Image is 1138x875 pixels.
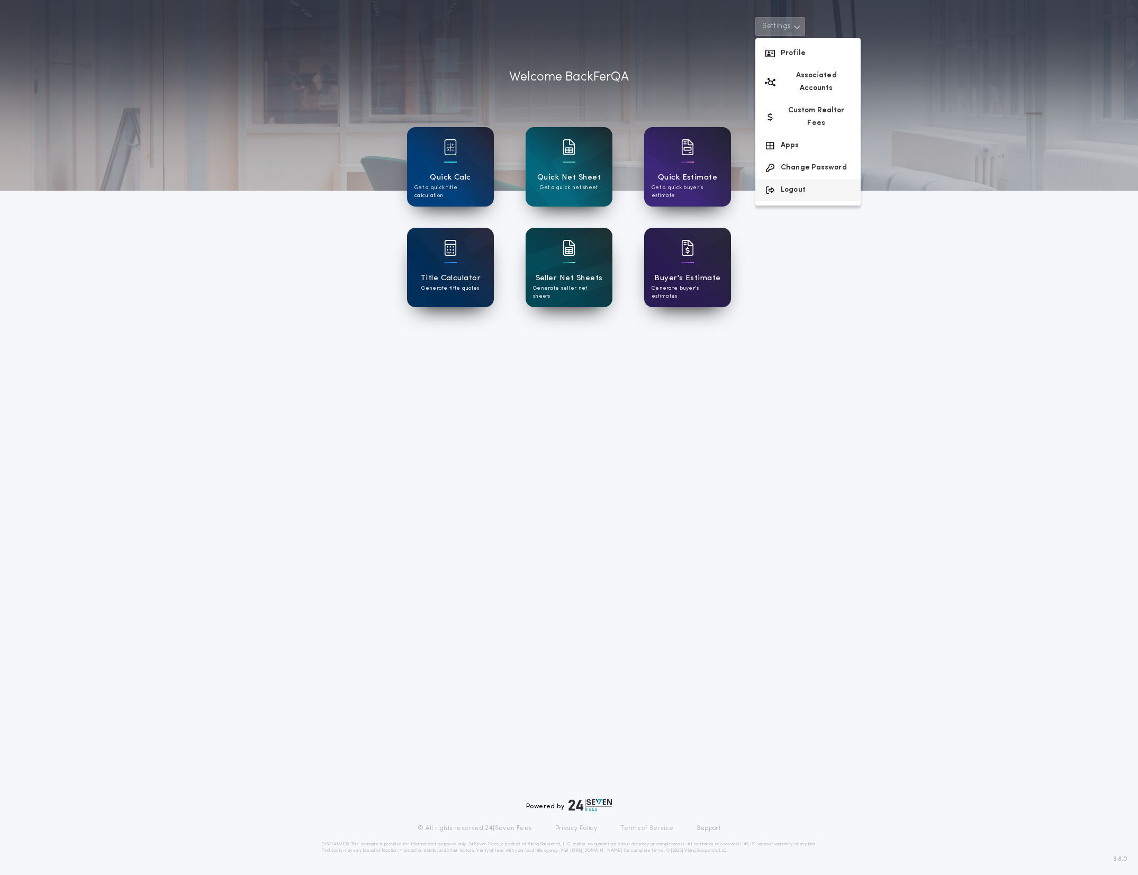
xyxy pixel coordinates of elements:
[526,127,612,207] a: card iconQuick Net SheetGet a quick net sheet
[644,127,731,207] a: card iconQuick EstimateGet a quick buyer's estimate
[420,272,481,284] h1: Title Calculator
[697,824,720,833] a: Support
[1113,854,1127,864] span: 3.8.0
[563,139,575,155] img: card icon
[755,42,861,65] button: Profile
[644,228,731,307] a: card iconBuyer's EstimateGenerate buyer's estimates
[444,240,457,256] img: card icon
[555,824,598,833] a: Privacy Policy
[755,100,861,135] button: Custom Realtor Fees
[533,284,605,300] p: Generate seller net sheets
[321,841,817,854] p: DISCLAIMER: This estimate is provided for informational purposes only. 24|Seven Fees, a product o...
[755,157,861,179] button: Change Password
[755,17,805,36] button: Settings
[526,799,612,811] div: Powered by
[652,284,724,300] p: Generate buyer's estimates
[537,172,601,184] h1: Quick Net Sheet
[407,228,494,307] a: card iconTitle CalculatorGenerate title quotes
[654,272,720,284] h1: Buyer's Estimate
[421,284,479,292] p: Generate title quotes
[658,172,718,184] h1: Quick Estimate
[418,824,532,833] p: © All rights reserved. 24|Seven Fees
[681,240,694,256] img: card icon
[430,172,471,184] h1: Quick Calc
[407,127,494,207] a: card iconQuick CalcGet a quick title calculation
[526,228,612,307] a: card iconSeller Net SheetsGenerate seller net sheets
[509,68,629,87] p: Welcome Back FerQA
[563,240,575,256] img: card icon
[755,38,861,206] div: Settings
[755,65,861,100] button: Associated Accounts
[568,799,612,811] img: logo
[414,184,486,200] p: Get a quick title calculation
[620,824,673,833] a: Terms of Service
[652,184,724,200] p: Get a quick buyer's estimate
[444,139,457,155] img: card icon
[536,272,603,284] h1: Seller Net Sheets
[540,184,598,192] p: Get a quick net sheet
[570,849,622,853] a: [URL][DOMAIN_NAME]
[755,179,861,201] button: Logout
[755,135,861,157] button: Apps
[681,139,694,155] img: card icon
